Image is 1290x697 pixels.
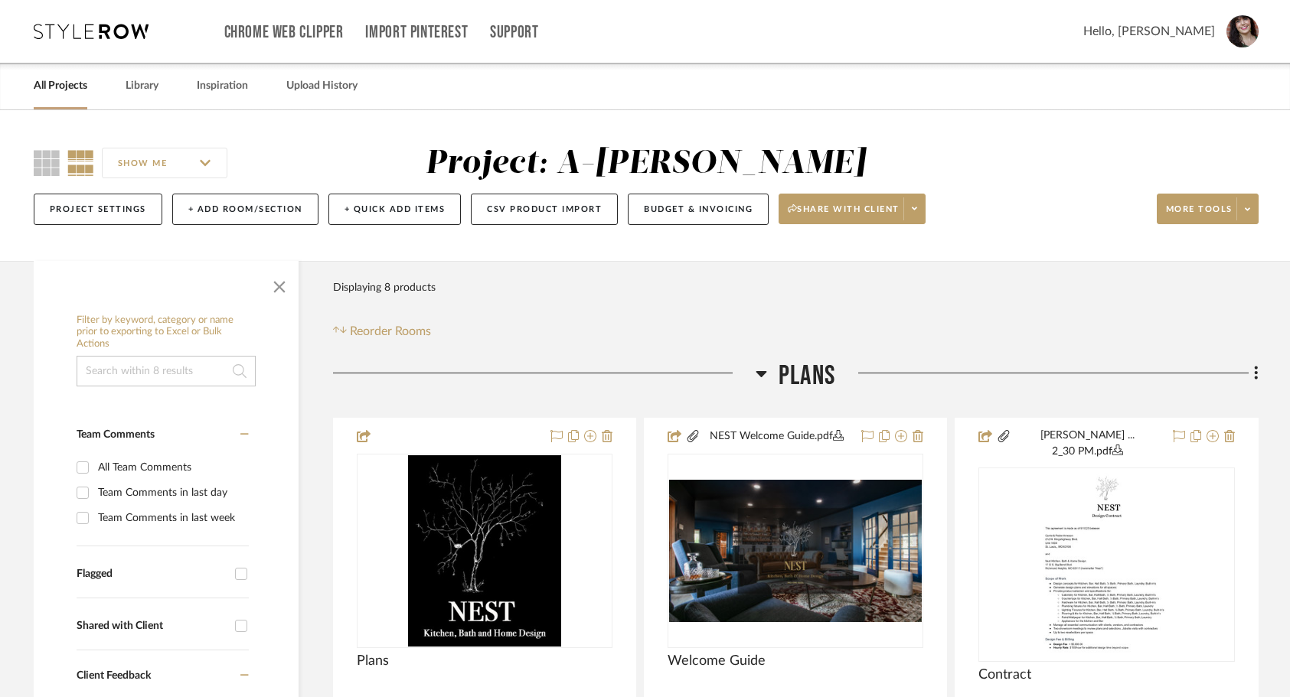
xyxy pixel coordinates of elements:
span: Reorder Rooms [350,322,431,340]
div: All Team Comments [98,455,245,480]
button: Reorder Rooms [333,322,432,340]
button: More tools [1157,194,1259,224]
button: NEST Welcome Guide.pdf [701,428,852,446]
button: Close [264,269,295,299]
span: Contract [978,666,1031,683]
img: Contract [1039,469,1174,660]
span: Share with client [788,204,900,226]
a: Import Pinterest [365,26,468,39]
div: Flagged [77,568,227,581]
a: Library [126,76,158,96]
span: Welcome Guide [668,653,766,669]
div: Shared with Client [77,620,227,633]
input: Search within 8 results [77,356,256,386]
img: Plans [408,455,561,647]
span: More tools [1166,204,1233,226]
button: Share with client [779,194,926,224]
img: Welcome Guide [669,480,922,622]
a: All Projects [34,76,87,96]
span: Hello, [PERSON_NAME] [1083,22,1215,41]
button: Project Settings [34,194,162,225]
span: Team Comments [77,429,155,440]
a: Chrome Web Clipper [224,26,344,39]
a: Support [490,26,538,39]
div: Displaying 8 products [333,272,436,303]
div: Project: A-[PERSON_NAME] [426,148,866,180]
a: Inspiration [197,76,248,96]
a: Upload History [286,76,358,96]
button: Budget & Invoicing [628,194,769,225]
h6: Filter by keyword, category or name prior to exporting to Excel or Bulk Actions [77,314,256,350]
span: Client Feedback [77,670,151,681]
img: avatar [1226,15,1259,47]
button: [PERSON_NAME] ... 2_30 PM.pdf [1011,428,1163,460]
span: Plans [779,360,835,392]
div: Team Comments in last week [98,506,245,530]
button: + Add Room/Section [172,194,318,225]
div: Team Comments in last day [98,480,245,505]
button: CSV Product Import [471,194,618,225]
span: Plans [357,653,389,669]
button: + Quick Add Items [328,194,462,225]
